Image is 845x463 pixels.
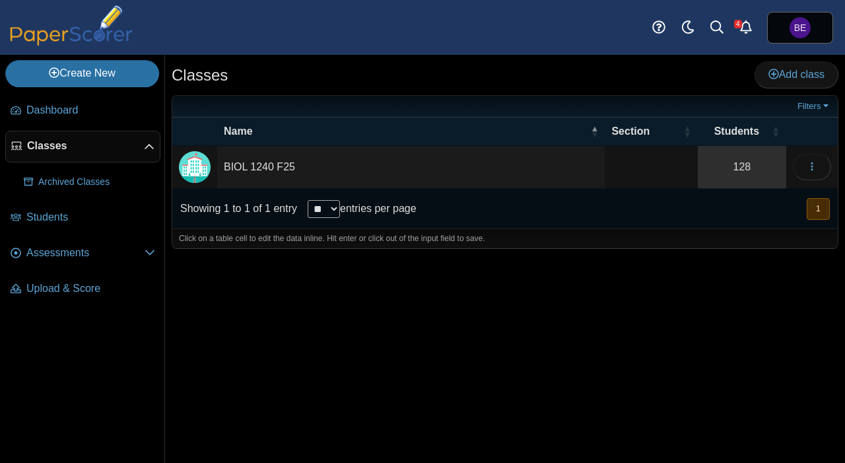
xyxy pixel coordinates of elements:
[731,13,760,42] a: Alerts
[772,125,780,138] span: Students : Activate to sort
[767,12,833,44] a: Ben England
[172,229,838,248] div: Click on a table cell to edit the data inline. Hit enter or click out of the input field to save.
[26,281,155,296] span: Upload & Score
[5,273,160,305] a: Upload & Score
[18,166,160,198] a: Archived Classes
[5,131,160,162] a: Classes
[5,238,160,269] a: Assessments
[340,203,417,214] label: entries per page
[698,146,786,188] a: 128
[807,198,830,220] button: 1
[790,17,811,38] span: Ben England
[611,124,680,139] span: Section
[794,23,807,32] span: Ben England
[704,124,769,139] span: Students
[179,151,211,183] img: Locally created class
[5,60,159,87] a: Create New
[217,146,605,189] td: BIOL 1240 F25
[172,64,228,87] h1: Classes
[26,103,155,118] span: Dashboard
[590,125,598,138] span: Name : Activate to invert sorting
[26,210,155,225] span: Students
[27,139,144,153] span: Classes
[5,36,137,48] a: PaperScorer
[5,5,137,46] img: PaperScorer
[38,176,155,189] span: Archived Classes
[5,202,160,234] a: Students
[26,246,145,260] span: Assessments
[5,95,160,127] a: Dashboard
[224,124,588,139] span: Name
[755,61,838,88] a: Add class
[683,125,691,138] span: Section : Activate to sort
[768,69,825,80] span: Add class
[172,189,297,229] div: Showing 1 to 1 of 1 entry
[805,198,830,220] nav: pagination
[794,100,834,113] a: Filters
